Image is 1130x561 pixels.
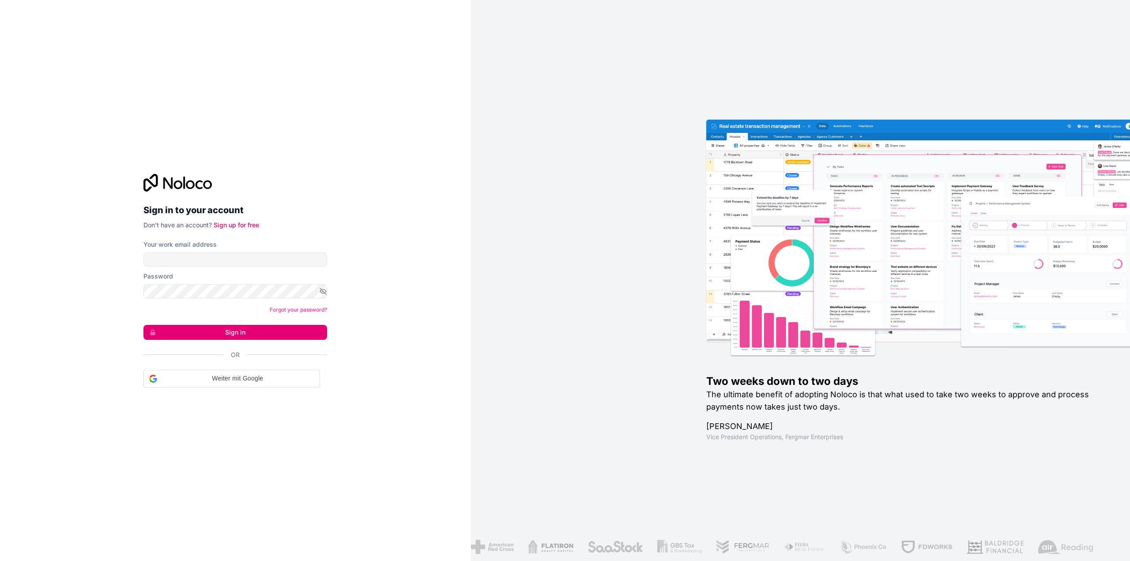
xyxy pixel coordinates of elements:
label: Your work email address [143,240,217,249]
button: Sign in [143,325,327,340]
input: Email address [143,252,327,267]
a: Forgot your password? [270,306,327,313]
img: /assets/baldridge-DxmPIwAm.png [964,540,1021,554]
label: Password [143,272,173,281]
img: /assets/american-red-cross-BAupjrZR.png [468,540,511,554]
img: /assets/gbstax-C-GtDUiK.png [654,540,699,554]
img: /assets/flatiron-C8eUkumj.png [525,540,571,554]
h1: [PERSON_NAME] [706,420,1102,433]
h2: Sign in to your account [143,202,327,218]
input: Password [143,284,327,298]
span: Don't have an account? [143,221,212,229]
h2: The ultimate benefit of adopting Noloco is that what used to take two weeks to approve and proces... [706,388,1102,413]
span: Weiter mit Google [161,374,314,383]
img: /assets/fiera-fwj2N5v4.png [781,540,823,554]
h1: Vice President Operations , Fergmar Enterprises [706,433,1102,441]
div: Weiter mit Google [143,370,320,388]
img: /assets/phoenix-BREaitsQ.png [836,540,884,554]
img: /assets/airreading-FwAmRzSr.png [1036,540,1091,554]
span: Or [231,350,240,359]
a: Sign up for free [214,221,259,229]
img: /assets/saastock-C6Zbiodz.png [585,540,640,554]
img: /assets/fdworks-Bi04fVtw.png [898,540,950,554]
img: /assets/fergmar-CudnrXN5.png [713,540,767,554]
h1: Two weeks down to two days [706,374,1102,388]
